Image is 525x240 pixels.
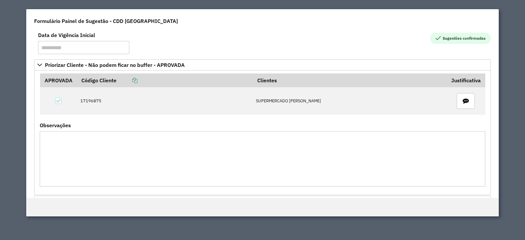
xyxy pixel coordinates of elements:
[116,77,137,84] a: Copiar
[253,87,447,115] td: SUPERMERCADO [PERSON_NAME]
[253,73,447,87] th: Clientes
[40,121,71,129] label: Observações
[34,196,491,207] a: Mapas Sugeridos: Placa-Cliente - APROVADA
[45,62,185,68] span: Priorizar Cliente - Não podem ficar no buffer - APROVADA
[447,73,485,87] th: Justificativa
[34,59,491,70] a: Priorizar Cliente - Não podem ficar no buffer - APROVADA
[430,33,491,44] span: Sugestões confirmadas
[34,17,178,25] h4: Formulário Painel de Sugestão - CDD [GEOGRAPHIC_DATA]
[34,70,491,195] div: Priorizar Cliente - Não podem ficar no buffer - APROVADA
[77,73,253,87] th: Código Cliente
[40,73,77,87] th: APROVADA
[38,31,95,39] label: Data de Vigência Inicial
[77,87,253,115] td: 17196875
